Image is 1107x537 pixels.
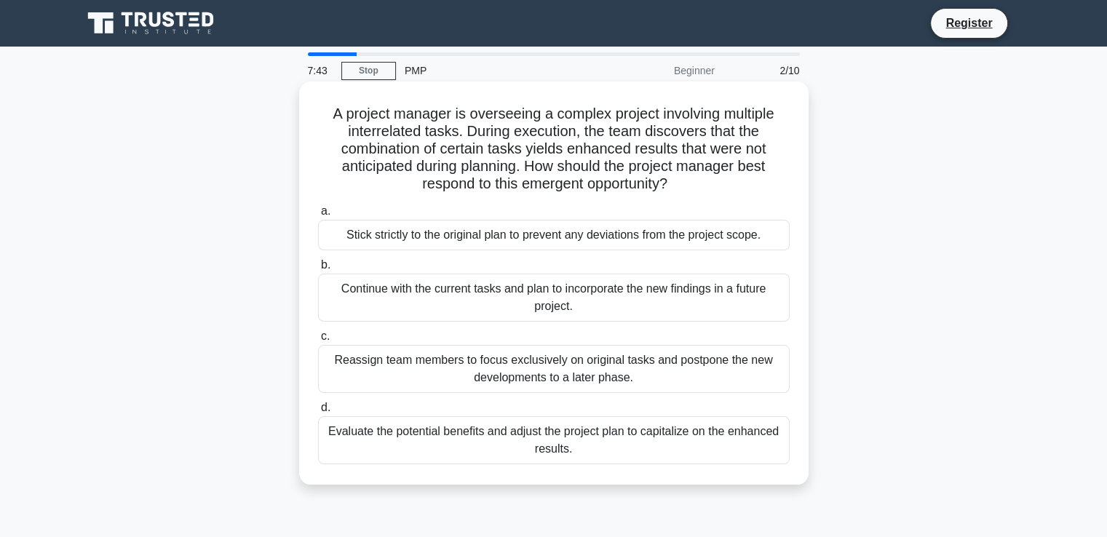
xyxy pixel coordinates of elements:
[341,62,396,80] a: Stop
[317,105,791,194] h5: A project manager is overseeing a complex project involving multiple interrelated tasks. During e...
[723,56,809,85] div: 2/10
[299,56,341,85] div: 7:43
[321,330,330,342] span: c.
[321,204,330,217] span: a.
[318,416,790,464] div: Evaluate the potential benefits and adjust the project plan to capitalize on the enhanced results.
[318,220,790,250] div: Stick strictly to the original plan to prevent any deviations from the project scope.
[318,345,790,393] div: Reassign team members to focus exclusively on original tasks and postpone the new developments to...
[596,56,723,85] div: Beginner
[321,258,330,271] span: b.
[937,14,1001,32] a: Register
[318,274,790,322] div: Continue with the current tasks and plan to incorporate the new findings in a future project.
[321,401,330,413] span: d.
[396,56,596,85] div: PMP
